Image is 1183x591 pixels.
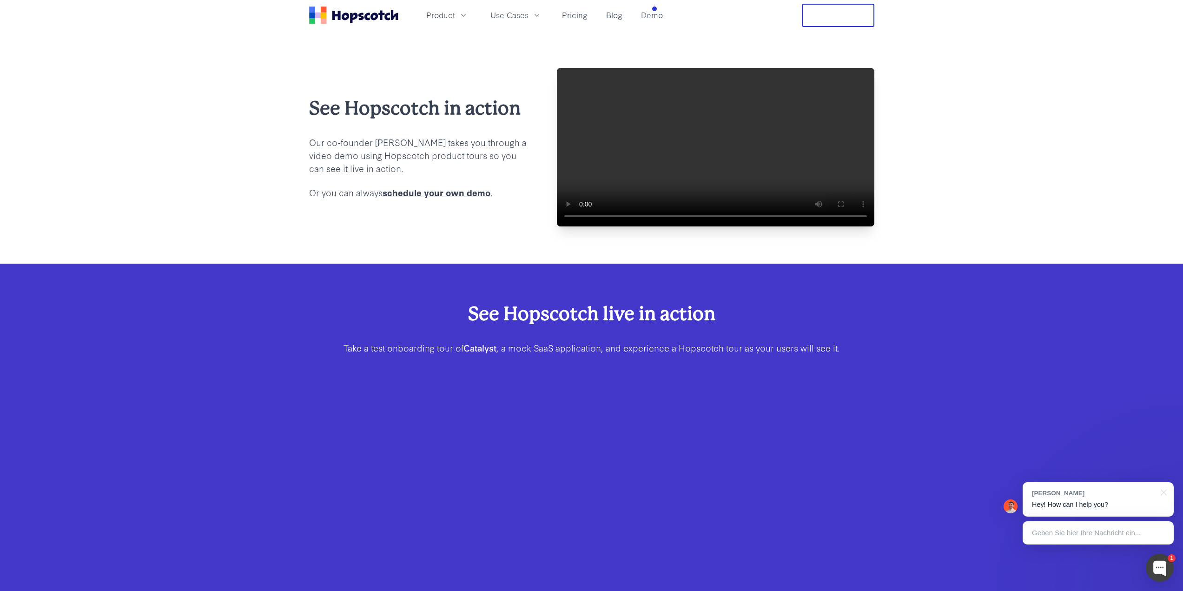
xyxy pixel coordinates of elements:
span: Product [426,9,455,21]
button: Free Trial [802,4,874,27]
h2: See Hopscotch live in action [339,301,845,326]
p: Take a test onboarding tour of , a mock SaaS application, and experience a Hopscotch tour as your... [339,341,845,354]
span: Use Cases [490,9,529,21]
a: Home [309,7,398,24]
p: Or you can always . [309,186,527,199]
h2: See Hopscotch in action [309,95,527,121]
button: Use Cases [485,7,547,23]
a: Blog [602,7,626,23]
img: Mark Spera [1004,499,1018,513]
a: Pricing [558,7,591,23]
div: [PERSON_NAME] [1032,489,1155,498]
p: Hey! How can I help you? [1032,500,1164,510]
a: schedule your own demo [383,186,490,199]
p: Our co-founder [PERSON_NAME] takes you through a video demo using Hopscotch product tours so you ... [309,136,527,175]
div: Geben Sie hier Ihre Nachricht ein... [1023,521,1174,545]
div: 1 [1168,554,1176,562]
b: Catalyst [463,341,496,354]
a: Demo [637,7,667,23]
button: Product [421,7,474,23]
